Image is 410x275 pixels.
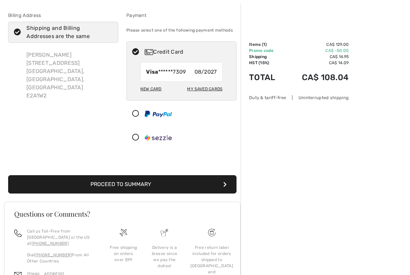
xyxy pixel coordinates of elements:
td: CA$ 129.00 [285,41,349,48]
button: Proceed to Summary [8,176,237,194]
td: Shipping [249,54,285,60]
div: Duty & tariff-free | Uninterrupted shipping [249,94,349,101]
div: Billing Address [8,12,118,19]
td: Total [249,66,285,89]
img: Free shipping on orders over $99 [208,229,216,237]
div: Credit Card [145,48,232,56]
div: My Saved Cards [187,84,222,95]
h3: Questions or Comments? [14,211,230,218]
strong: Visa [146,69,158,75]
td: CA$ 108.04 [285,66,349,89]
td: Promo code [249,48,285,54]
div: Free shipping on orders over $99 [108,245,139,263]
td: CA$ 14.09 [285,60,349,66]
img: Credit Card [145,50,153,55]
img: Sezzle [145,135,172,142]
img: call [14,230,22,237]
div: Delivery is a breeze since we pay the duties! [149,245,180,269]
div: New Card [140,84,161,95]
div: Shipping and Billing Addresses are the same [26,24,108,41]
img: Delivery is a breeze since we pay the duties! [161,229,168,237]
a: [PHONE_NUMBER] [32,241,69,246]
span: 08/2027 [194,68,217,76]
img: PayPal [145,111,172,117]
td: Items ( ) [249,41,285,48]
td: HST (15%) [249,60,285,66]
td: CA$ 14.95 [285,54,349,60]
span: 1 [263,42,265,47]
td: CA$ -50.00 [285,48,349,54]
p: Dial From All Other Countries [27,252,95,264]
div: [PERSON_NAME] [STREET_ADDRESS] [GEOGRAPHIC_DATA], [GEOGRAPHIC_DATA], [GEOGRAPHIC_DATA] E2A1W2 [21,46,118,106]
a: [PHONE_NUMBER] [35,253,72,258]
div: Please select one of the following payment methods [126,22,237,39]
img: Free shipping on orders over $99 [120,229,127,237]
div: Payment [126,12,237,19]
p: Call us Toll-Free from [GEOGRAPHIC_DATA] or the US at [27,228,95,247]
